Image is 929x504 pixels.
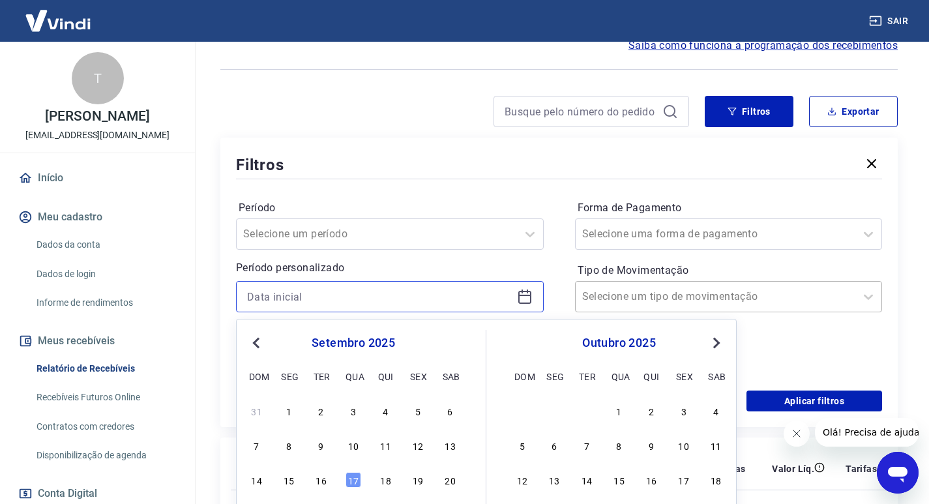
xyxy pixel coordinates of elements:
[346,403,361,419] div: Choose quarta-feira, 3 de setembro de 2025
[514,472,530,488] div: Choose domingo, 12 de outubro de 2025
[239,200,541,216] label: Período
[708,403,724,419] div: Choose sábado, 4 de outubro de 2025
[247,287,512,306] input: Data inicial
[643,437,659,453] div: Choose quinta-feira, 9 de outubro de 2025
[346,368,361,384] div: qua
[16,164,179,192] a: Início
[378,437,394,453] div: Choose quinta-feira, 11 de setembro de 2025
[25,128,170,142] p: [EMAIL_ADDRESS][DOMAIN_NAME]
[410,472,426,488] div: Choose sexta-feira, 19 de setembro de 2025
[31,355,179,382] a: Relatório de Recebíveis
[249,403,265,419] div: Choose domingo, 31 de agosto de 2025
[676,368,692,384] div: sex
[16,203,179,231] button: Meu cadastro
[346,437,361,453] div: Choose quarta-feira, 10 de setembro de 2025
[31,231,179,258] a: Dados da conta
[505,102,657,121] input: Busque pelo número do pedido
[314,403,329,419] div: Choose terça-feira, 2 de setembro de 2025
[676,472,692,488] div: Choose sexta-feira, 17 de outubro de 2025
[31,384,179,411] a: Recebíveis Futuros Online
[314,368,329,384] div: ter
[248,335,264,351] button: Previous Month
[281,403,297,419] div: Choose segunda-feira, 1 de setembro de 2025
[314,437,329,453] div: Choose terça-feira, 9 de setembro de 2025
[579,472,595,488] div: Choose terça-feira, 14 de outubro de 2025
[45,110,149,123] p: [PERSON_NAME]
[579,437,595,453] div: Choose terça-feira, 7 de outubro de 2025
[314,472,329,488] div: Choose terça-feira, 16 de setembro de 2025
[443,437,458,453] div: Choose sábado, 13 de setembro de 2025
[378,368,394,384] div: qui
[31,289,179,316] a: Informe de rendimentos
[346,472,361,488] div: Choose quarta-feira, 17 de setembro de 2025
[546,437,562,453] div: Choose segunda-feira, 6 de outubro de 2025
[249,368,265,384] div: dom
[410,437,426,453] div: Choose sexta-feira, 12 de setembro de 2025
[578,200,880,216] label: Forma de Pagamento
[708,472,724,488] div: Choose sábado, 18 de outubro de 2025
[784,421,810,447] iframe: Fechar mensagem
[746,391,882,411] button: Aplicar filtros
[705,96,793,127] button: Filtros
[846,462,877,475] p: Tarifas
[628,38,898,53] a: Saiba como funciona a programação dos recebimentos
[8,9,110,20] span: Olá! Precisa de ajuda?
[612,403,627,419] div: Choose quarta-feira, 1 de outubro de 2025
[578,263,880,278] label: Tipo de Movimentação
[546,368,562,384] div: seg
[877,452,919,494] iframe: Botão para abrir a janela de mensagens
[612,368,627,384] div: qua
[546,403,562,419] div: Choose segunda-feira, 29 de setembro de 2025
[643,403,659,419] div: Choose quinta-feira, 2 de outubro de 2025
[378,403,394,419] div: Choose quinta-feira, 4 de setembro de 2025
[31,261,179,288] a: Dados de login
[643,472,659,488] div: Choose quinta-feira, 16 de outubro de 2025
[281,437,297,453] div: Choose segunda-feira, 8 de setembro de 2025
[514,368,530,384] div: dom
[512,335,726,351] div: outubro 2025
[815,418,919,447] iframe: Mensagem da empresa
[31,413,179,440] a: Contratos com credores
[772,462,814,475] p: Valor Líq.
[546,472,562,488] div: Choose segunda-feira, 13 de outubro de 2025
[708,368,724,384] div: sab
[612,472,627,488] div: Choose quarta-feira, 15 de outubro de 2025
[443,472,458,488] div: Choose sábado, 20 de setembro de 2025
[676,437,692,453] div: Choose sexta-feira, 10 de outubro de 2025
[514,437,530,453] div: Choose domingo, 5 de outubro de 2025
[16,327,179,355] button: Meus recebíveis
[443,403,458,419] div: Choose sábado, 6 de setembro de 2025
[31,442,179,469] a: Disponibilização de agenda
[579,368,595,384] div: ter
[809,96,898,127] button: Exportar
[249,437,265,453] div: Choose domingo, 7 de setembro de 2025
[612,437,627,453] div: Choose quarta-feira, 8 de outubro de 2025
[514,403,530,419] div: Choose domingo, 28 de setembro de 2025
[247,335,460,351] div: setembro 2025
[72,52,124,104] div: T
[643,368,659,384] div: qui
[709,335,724,351] button: Next Month
[866,9,913,33] button: Sair
[708,437,724,453] div: Choose sábado, 11 de outubro de 2025
[16,1,100,40] img: Vindi
[410,368,426,384] div: sex
[281,368,297,384] div: seg
[378,472,394,488] div: Choose quinta-feira, 18 de setembro de 2025
[410,403,426,419] div: Choose sexta-feira, 5 de setembro de 2025
[443,368,458,384] div: sab
[579,403,595,419] div: Choose terça-feira, 30 de setembro de 2025
[281,472,297,488] div: Choose segunda-feira, 15 de setembro de 2025
[249,472,265,488] div: Choose domingo, 14 de setembro de 2025
[676,403,692,419] div: Choose sexta-feira, 3 de outubro de 2025
[236,260,544,276] p: Período personalizado
[236,155,284,175] h5: Filtros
